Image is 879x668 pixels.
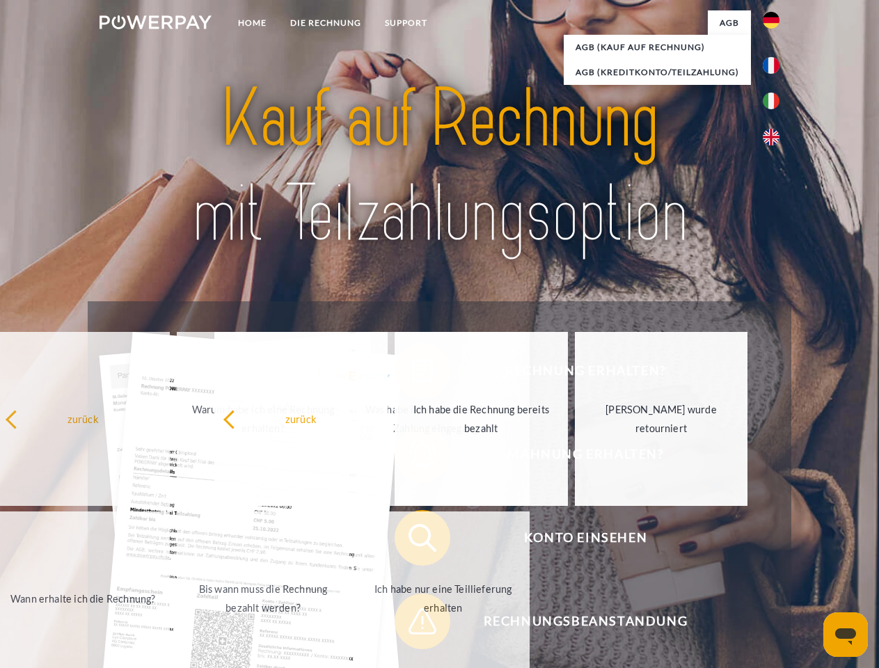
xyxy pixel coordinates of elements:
[564,60,751,85] a: AGB (Kreditkonto/Teilzahlung)
[226,10,278,35] a: Home
[763,12,779,29] img: de
[395,594,757,649] button: Rechnungsbeanstandung
[823,612,868,657] iframe: Schaltfläche zum Öffnen des Messaging-Fensters
[365,580,521,617] div: Ich habe nur eine Teillieferung erhalten
[708,10,751,35] a: agb
[583,400,740,438] div: [PERSON_NAME] wurde retourniert
[133,67,746,267] img: title-powerpay_de.svg
[373,10,439,35] a: SUPPORT
[763,93,779,109] img: it
[564,35,751,60] a: AGB (Kauf auf Rechnung)
[415,510,756,566] span: Konto einsehen
[5,589,161,607] div: Wann erhalte ich die Rechnung?
[278,10,373,35] a: DIE RECHNUNG
[763,129,779,145] img: en
[403,400,560,438] div: Ich habe die Rechnung bereits bezahlt
[185,580,342,617] div: Bis wann muss die Rechnung bezahlt werden?
[415,594,756,649] span: Rechnungsbeanstandung
[395,510,757,566] button: Konto einsehen
[100,15,212,29] img: logo-powerpay-white.svg
[185,400,342,438] div: Warum habe ich eine Rechnung erhalten?
[763,57,779,74] img: fr
[5,409,161,428] div: zurück
[223,409,379,428] div: zurück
